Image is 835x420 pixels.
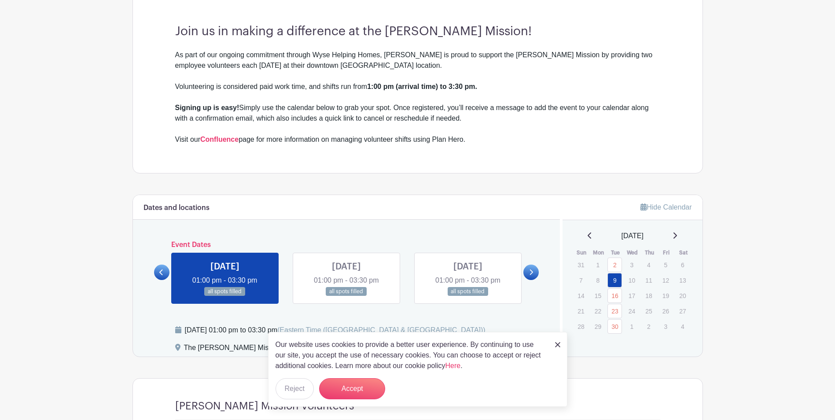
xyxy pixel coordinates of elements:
h6: Event Dates [169,241,524,249]
p: 3 [658,320,673,333]
p: 19 [658,289,673,302]
p: 2 [641,320,656,333]
img: close_button-5f87c8562297e5c2d7936805f587ecaba9071eb48480494691a3f1689db116b3.svg [555,342,560,347]
span: (Eastern Time ([GEOGRAPHIC_DATA] & [GEOGRAPHIC_DATA])) [277,326,486,334]
a: Here [445,362,461,369]
p: 22 [591,304,605,318]
th: Mon [590,248,607,257]
th: Sat [675,248,692,257]
p: 11 [641,273,656,287]
p: 6 [675,258,690,272]
p: 31 [574,258,588,272]
p: 14 [574,289,588,302]
p: 5 [658,258,673,272]
div: The [PERSON_NAME] Mission , [STREET_ADDRESS] [184,343,357,357]
a: 2 [607,258,622,272]
a: 9 [607,273,622,287]
a: Confluence [200,136,239,143]
div: As part of our ongoing commitment through Wyse Helping Homes, [PERSON_NAME] is proud to support t... [175,50,660,81]
p: 1 [591,258,605,272]
p: 3 [625,258,639,272]
p: 21 [574,304,588,318]
p: 13 [675,273,690,287]
th: Tue [607,248,624,257]
p: 28 [574,320,588,333]
a: 30 [607,319,622,334]
p: 25 [641,304,656,318]
th: Fri [658,248,675,257]
p: 4 [675,320,690,333]
strong: 1:00 pm (arrival time) to 3:30 pm. Signing up is easy! [175,83,478,111]
p: 24 [625,304,639,318]
th: Thu [641,248,658,257]
h3: Join us in making a difference at the [PERSON_NAME] Mission! [175,24,660,39]
a: Hide Calendar [640,203,692,211]
div: [DATE] 01:00 pm to 03:30 pm [185,325,486,335]
th: Sun [573,248,590,257]
button: Reject [276,378,314,399]
div: Volunteering is considered paid work time, and shifts run from Simply use the calendar below to g... [175,81,660,145]
p: 15 [591,289,605,302]
h4: [PERSON_NAME] Mission Volunteers [175,400,354,413]
p: 20 [675,289,690,302]
p: 8 [591,273,605,287]
p: 12 [658,273,673,287]
button: Accept [319,378,385,399]
p: 27 [675,304,690,318]
a: 23 [607,304,622,318]
a: 16 [607,288,622,303]
p: 17 [625,289,639,302]
p: 1 [625,320,639,333]
p: 29 [591,320,605,333]
span: [DATE] [622,231,644,241]
p: 7 [574,273,588,287]
p: 26 [658,304,673,318]
p: Our website uses cookies to provide a better user experience. By continuing to use our site, you ... [276,339,546,371]
p: 18 [641,289,656,302]
th: Wed [624,248,641,257]
h6: Dates and locations [143,204,210,212]
p: 10 [625,273,639,287]
p: 4 [641,258,656,272]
